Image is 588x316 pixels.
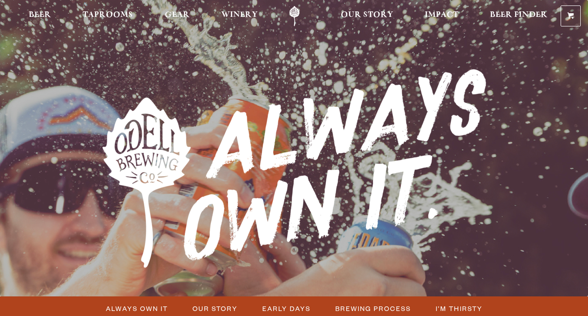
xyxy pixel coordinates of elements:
span: Taprooms [83,11,133,19]
a: Brewing Process [330,302,416,315]
a: Gear [159,6,196,26]
span: Brewing Process [336,302,411,315]
span: Impact [425,11,458,19]
a: Our Story [187,302,243,315]
span: Winery [221,11,258,19]
a: Taprooms [77,6,139,26]
span: Our Story [341,11,393,19]
a: I’m Thirsty [431,302,488,315]
span: Gear [165,11,190,19]
a: Always Own It [101,302,173,315]
a: Winery [215,6,264,26]
span: Beer Finder [490,11,547,19]
a: Our Story [335,6,399,26]
span: Always Own It [106,302,168,315]
a: Impact [419,6,464,26]
a: Early Days [257,302,316,315]
a: Beer Finder [484,6,553,26]
a: Odell Home [277,6,312,26]
a: Beer [23,6,57,26]
span: Early Days [263,302,311,315]
span: I’m Thirsty [436,302,483,315]
span: Beer [29,11,51,19]
span: Our Story [193,302,238,315]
